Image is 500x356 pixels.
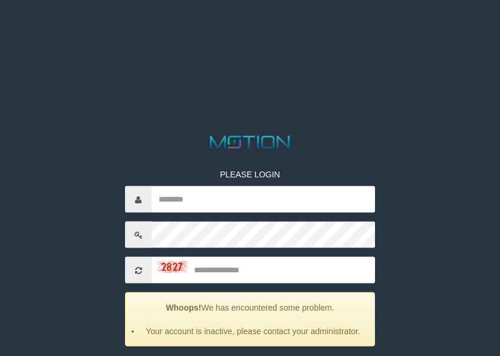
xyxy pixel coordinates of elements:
[206,134,294,151] img: MOTION_logo.png
[125,292,375,347] div: We has encountered some problem.
[140,325,366,337] li: Your account is inactive, please contact your administrator.
[157,261,187,272] img: captcha
[125,169,375,180] p: PLEASE LOGIN
[166,303,201,312] strong: Whoops!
